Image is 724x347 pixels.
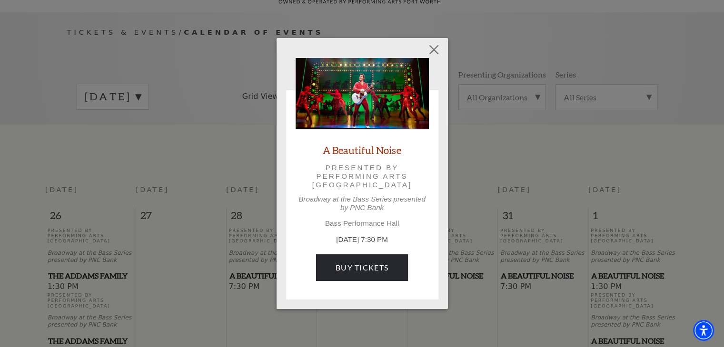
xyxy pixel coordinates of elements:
[323,144,401,156] a: A Beautiful Noise
[316,254,408,281] a: Buy Tickets
[296,58,429,129] img: A Beautiful Noise
[296,219,429,228] p: Bass Performance Hall
[309,164,416,190] p: Presented by Performing Arts [GEOGRAPHIC_DATA]
[296,195,429,212] p: Broadway at the Bass Series presented by PNC Bank
[425,40,443,58] button: Close
[296,234,429,245] p: [DATE] 7:30 PM
[693,320,714,341] div: Accessibility Menu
